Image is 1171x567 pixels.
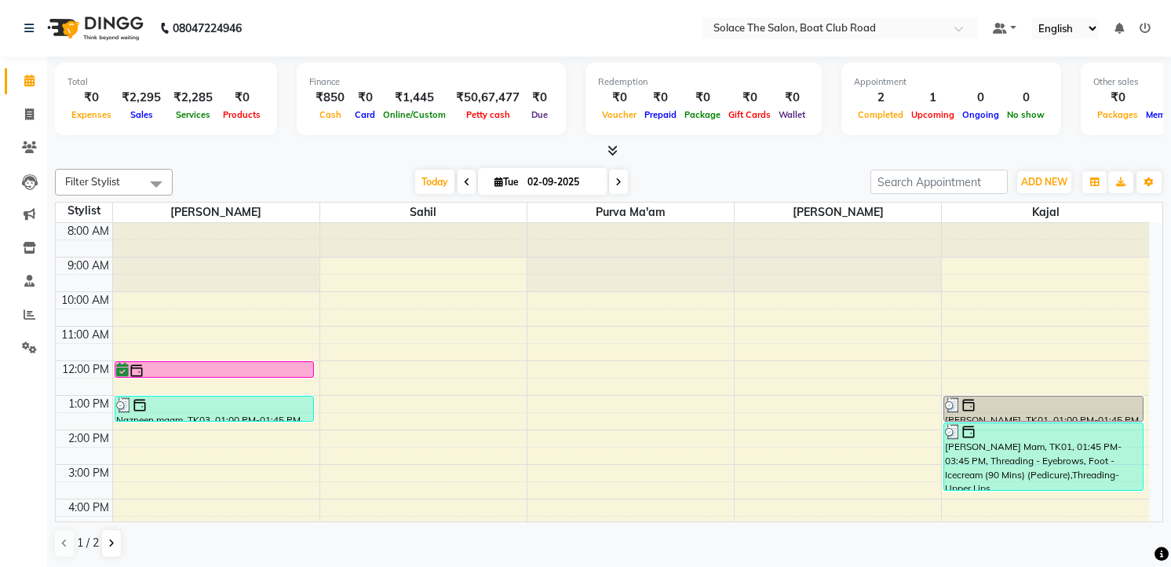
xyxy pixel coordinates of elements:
[958,109,1003,120] span: Ongoing
[854,75,1049,89] div: Appointment
[958,89,1003,107] div: 0
[379,89,450,107] div: ₹1,445
[907,109,958,120] span: Upcoming
[527,203,734,222] span: Purva Ma'am
[115,362,314,377] div: [PERSON_NAME], TK02, 12:00 PM-12:30 PM, Hair wash ([DEMOGRAPHIC_DATA])
[65,175,120,188] span: Filter Stylist
[115,397,314,421] div: Nazneen maam, TK03, 01:00 PM-01:45 PM, Hair cut - trimming
[1021,176,1067,188] span: ADD NEW
[450,89,526,107] div: ₹50,67,477
[1003,89,1049,107] div: 0
[309,75,553,89] div: Finance
[173,6,242,50] b: 08047224946
[219,89,264,107] div: ₹0
[640,89,680,107] div: ₹0
[65,499,112,516] div: 4:00 PM
[944,423,1143,490] div: [PERSON_NAME] Mam, TK01, 01:45 PM-03:45 PM, Threading - Eyebrows, Foot - Icecream (90 Mins) (Pedi...
[1003,109,1049,120] span: No show
[724,89,775,107] div: ₹0
[907,89,958,107] div: 1
[126,109,157,120] span: Sales
[415,170,454,194] span: Today
[77,535,99,551] span: 1 / 2
[1093,89,1142,107] div: ₹0
[64,223,112,240] div: 8:00 AM
[172,109,214,120] span: Services
[65,430,112,447] div: 2:00 PM
[58,292,112,309] div: 10:00 AM
[854,109,907,120] span: Completed
[56,203,112,219] div: Stylist
[320,203,527,222] span: sahil
[40,6,148,50] img: logo
[775,89,809,107] div: ₹0
[316,109,345,120] span: Cash
[351,89,379,107] div: ₹0
[735,203,941,222] span: [PERSON_NAME]
[67,109,115,120] span: Expenses
[598,109,640,120] span: Voucher
[523,170,601,194] input: 2025-09-02
[379,109,450,120] span: Online/Custom
[527,109,552,120] span: Due
[942,203,1149,222] span: Kajal
[526,89,553,107] div: ₹0
[58,327,112,343] div: 11:00 AM
[491,176,523,188] span: Tue
[680,109,724,120] span: Package
[1093,109,1142,120] span: Packages
[67,89,115,107] div: ₹0
[65,465,112,481] div: 3:00 PM
[351,109,379,120] span: Card
[854,89,907,107] div: 2
[870,170,1008,194] input: Search Appointment
[680,89,724,107] div: ₹0
[944,397,1143,421] div: [PERSON_NAME], TK01, 01:00 PM-01:45 PM, Foot - Hydrating (45 Mins) (Pedicure)
[65,396,112,412] div: 1:00 PM
[64,258,112,274] div: 9:00 AM
[59,361,112,378] div: 12:00 PM
[167,89,219,107] div: ₹2,285
[219,109,264,120] span: Products
[67,75,264,89] div: Total
[598,75,809,89] div: Redemption
[309,89,351,107] div: ₹850
[115,89,167,107] div: ₹2,295
[640,109,680,120] span: Prepaid
[113,203,319,222] span: [PERSON_NAME]
[1017,171,1071,193] button: ADD NEW
[775,109,809,120] span: Wallet
[598,89,640,107] div: ₹0
[724,109,775,120] span: Gift Cards
[462,109,514,120] span: Petty cash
